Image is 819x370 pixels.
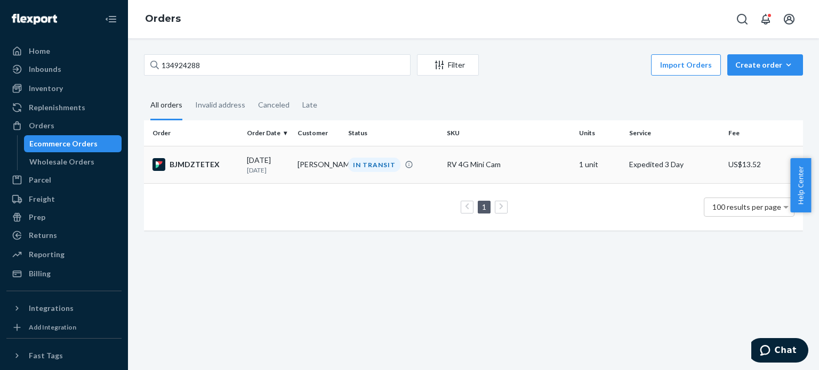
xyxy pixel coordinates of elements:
[195,91,245,119] div: Invalid address
[6,300,122,317] button: Integrations
[6,99,122,116] a: Replenishments
[778,9,800,30] button: Open account menu
[144,54,411,76] input: Search orders
[29,194,55,204] div: Freight
[29,175,51,185] div: Parcel
[302,91,317,119] div: Late
[344,120,443,146] th: Status
[6,321,122,334] a: Add Integration
[735,60,795,70] div: Create order
[247,166,289,175] p: [DATE]
[447,159,570,170] div: RV 4G Mini Cam
[6,246,122,263] a: Reporting
[152,158,238,171] div: BJMDZTETEX
[6,171,122,188] a: Parcel
[29,303,74,314] div: Integrations
[712,202,781,211] span: 100 results per page
[29,249,65,260] div: Reporting
[29,120,54,131] div: Orders
[144,120,243,146] th: Order
[24,153,122,170] a: Wholesale Orders
[136,4,189,35] ol: breadcrumbs
[29,64,61,75] div: Inbounds
[6,265,122,282] a: Billing
[732,9,753,30] button: Open Search Box
[751,338,808,365] iframe: Opens a widget where you can chat to one of our agents
[6,43,122,60] a: Home
[293,146,344,183] td: [PERSON_NAME]
[12,14,57,24] img: Flexport logo
[417,60,478,70] div: Filter
[755,9,776,30] button: Open notifications
[443,120,574,146] th: SKU
[6,209,122,226] a: Prep
[29,83,63,94] div: Inventory
[575,146,625,183] td: 1 unit
[724,146,803,183] td: US$13.52
[100,9,122,30] button: Close Navigation
[258,91,290,119] div: Canceled
[29,212,45,223] div: Prep
[6,347,122,364] button: Fast Tags
[651,54,721,76] button: Import Orders
[243,120,293,146] th: Order Date
[727,54,803,76] button: Create order
[29,350,63,361] div: Fast Tags
[724,120,803,146] th: Fee
[417,54,479,76] button: Filter
[145,13,181,24] a: Orders
[29,230,57,241] div: Returns
[29,157,94,167] div: Wholesale Orders
[480,202,488,211] a: Page 1 is your current page
[29,323,76,332] div: Add Integration
[29,138,98,149] div: Ecommerce Orders
[348,158,400,172] div: IN TRANSIT
[790,158,811,212] button: Help Center
[625,120,724,146] th: Service
[6,117,122,134] a: Orders
[6,80,122,97] a: Inventory
[6,61,122,78] a: Inbounds
[575,120,625,146] th: Units
[29,102,85,113] div: Replenishments
[6,191,122,208] a: Freight
[298,128,340,137] div: Customer
[629,159,719,170] p: Expedited 3 Day
[24,135,122,152] a: Ecommerce Orders
[29,46,50,56] div: Home
[6,227,122,244] a: Returns
[150,91,182,120] div: All orders
[247,155,289,175] div: [DATE]
[29,268,51,279] div: Billing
